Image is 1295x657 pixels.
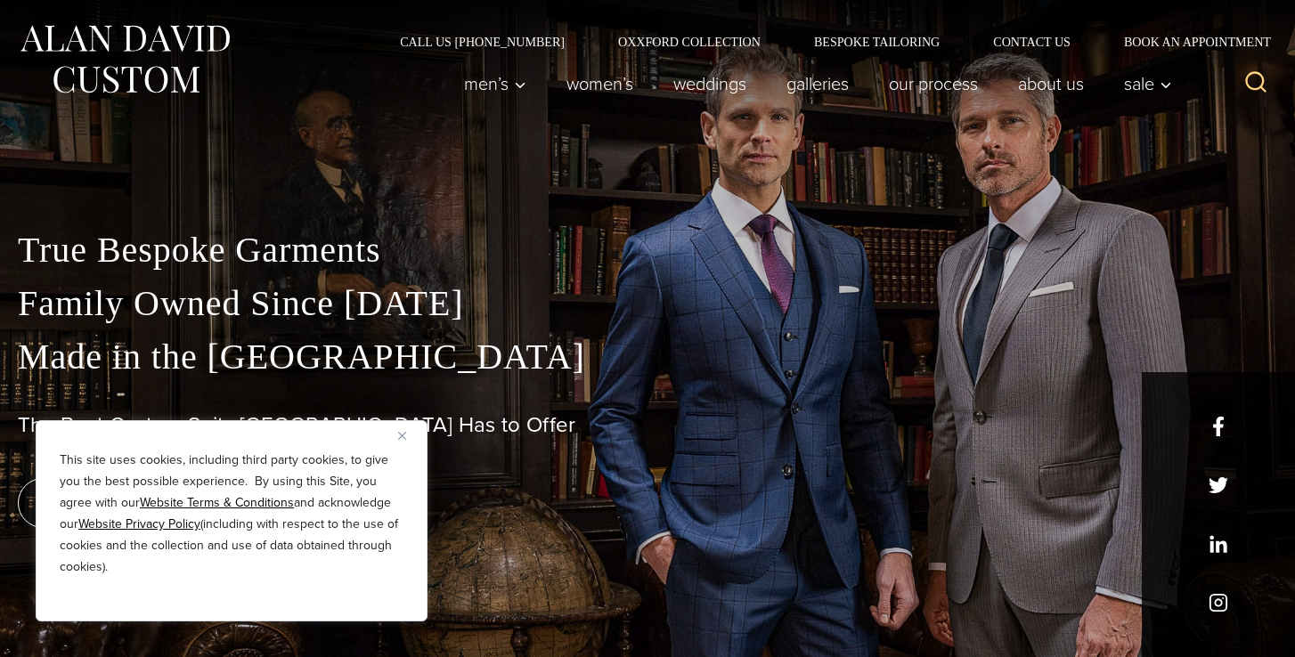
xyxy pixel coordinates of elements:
[398,425,419,446] button: Close
[18,478,267,528] a: book an appointment
[373,36,591,48] a: Call Us [PHONE_NUMBER]
[591,36,787,48] a: Oxxford Collection
[1124,75,1172,93] span: Sale
[547,66,654,101] a: Women’s
[18,20,232,99] img: Alan David Custom
[18,412,1277,438] h1: The Best Custom Suits [GEOGRAPHIC_DATA] Has to Offer
[444,66,1182,101] nav: Primary Navigation
[654,66,767,101] a: weddings
[140,493,294,512] a: Website Terms & Conditions
[464,75,526,93] span: Men’s
[78,515,200,533] a: Website Privacy Policy
[869,66,998,101] a: Our Process
[373,36,1277,48] nav: Secondary Navigation
[60,450,403,578] p: This site uses cookies, including third party cookies, to give you the best possible experience. ...
[1234,62,1277,105] button: View Search Form
[787,36,966,48] a: Bespoke Tailoring
[998,66,1104,101] a: About Us
[966,36,1097,48] a: Contact Us
[18,223,1277,384] p: True Bespoke Garments Family Owned Since [DATE] Made in the [GEOGRAPHIC_DATA]
[398,432,406,440] img: Close
[767,66,869,101] a: Galleries
[1097,36,1277,48] a: Book an Appointment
